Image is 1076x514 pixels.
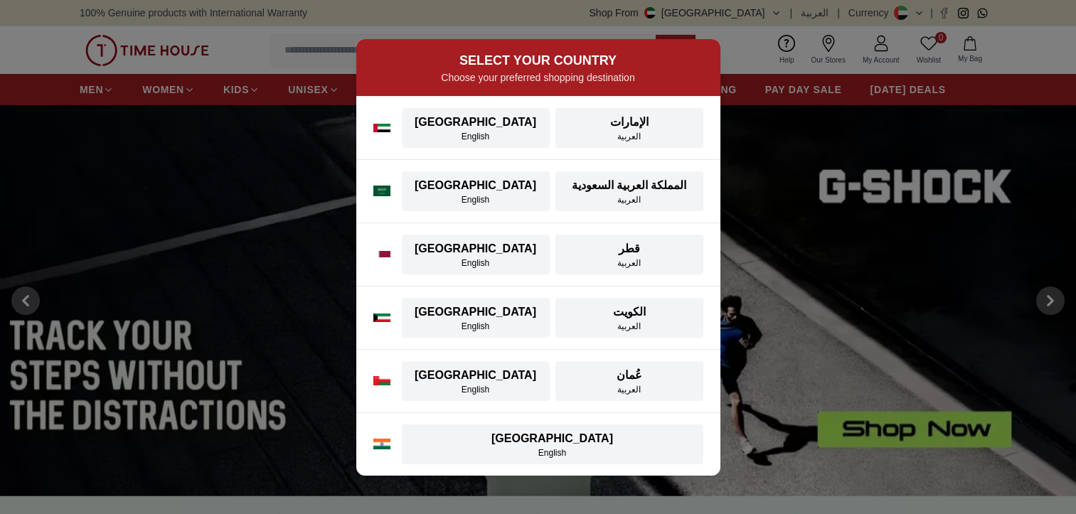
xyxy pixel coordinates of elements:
[373,70,703,85] p: Choose your preferred shopping destination
[373,376,390,385] img: Oman flag
[564,367,695,384] div: عُمان
[564,114,695,131] div: الإمارات
[410,430,695,447] div: [GEOGRAPHIC_DATA]
[410,131,541,142] div: English
[373,251,390,258] img: Qatar flag
[402,171,550,211] button: [GEOGRAPHIC_DATA]English
[564,321,695,332] div: العربية
[410,177,541,194] div: [GEOGRAPHIC_DATA]
[373,124,390,132] img: UAE flag
[564,194,695,205] div: العربية
[410,257,541,269] div: English
[410,194,541,205] div: English
[564,384,695,395] div: العربية
[410,447,695,459] div: English
[402,424,703,464] button: [GEOGRAPHIC_DATA]English
[555,298,703,338] button: الكويتالعربية
[410,114,541,131] div: [GEOGRAPHIC_DATA]
[564,240,695,257] div: قطر
[373,50,703,70] h2: SELECT YOUR COUNTRY
[410,321,541,332] div: English
[555,235,703,274] button: قطرالعربية
[564,257,695,269] div: العربية
[410,367,541,384] div: [GEOGRAPHIC_DATA]
[555,108,703,148] button: الإماراتالعربية
[373,439,390,450] img: India flag
[402,235,550,274] button: [GEOGRAPHIC_DATA]English
[402,108,550,148] button: [GEOGRAPHIC_DATA]English
[402,361,550,401] button: [GEOGRAPHIC_DATA]English
[564,304,695,321] div: الكويت
[373,186,390,197] img: Saudi Arabia flag
[564,177,695,194] div: المملكة العربية السعودية
[555,361,703,401] button: عُمانالعربية
[373,314,390,322] img: Kuwait flag
[410,240,541,257] div: [GEOGRAPHIC_DATA]
[564,131,695,142] div: العربية
[402,298,550,338] button: [GEOGRAPHIC_DATA]English
[555,171,703,211] button: المملكة العربية السعوديةالعربية
[410,304,541,321] div: [GEOGRAPHIC_DATA]
[410,384,541,395] div: English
